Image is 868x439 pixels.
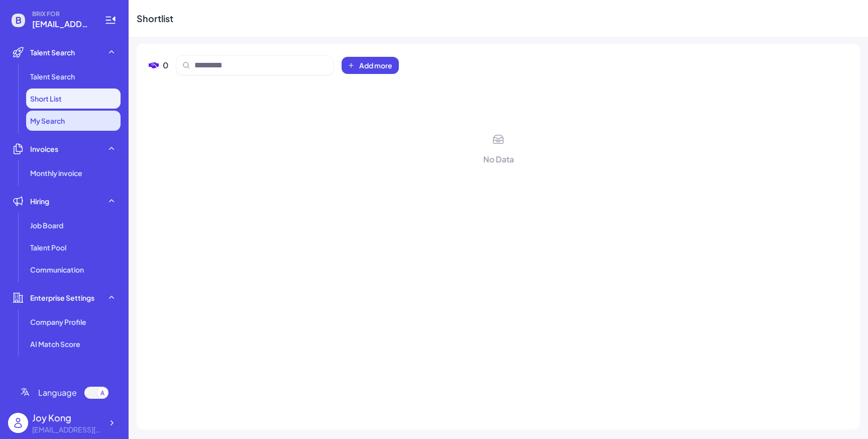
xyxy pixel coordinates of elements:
span: BRIX FOR [32,10,92,18]
span: Talent Search [30,47,75,57]
span: Language [38,387,77,399]
span: Talent Pool [30,242,66,252]
span: Enterprise Settings [30,293,94,303]
span: Monthly invoice [30,168,82,178]
span: Talent Search [30,71,75,81]
div: joy@joinbrix.com [32,424,102,435]
span: Company Profile [30,317,86,327]
div: No Data [483,153,514,165]
span: Hiring [30,196,49,206]
div: Joy Kong [32,411,102,424]
span: AI Match Score [30,339,80,349]
span: Add more [359,60,392,70]
button: Add more [342,57,399,74]
span: Invoices [30,144,58,154]
span: My Search [30,116,65,126]
span: Job Board [30,220,63,230]
img: user_logo.png [8,413,28,433]
span: joy@joinbrix.com [32,18,92,30]
span: Communication [30,265,84,275]
span: Short List [30,94,62,104]
div: Shortlist [137,12,173,25]
span: 0 [163,59,168,71]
